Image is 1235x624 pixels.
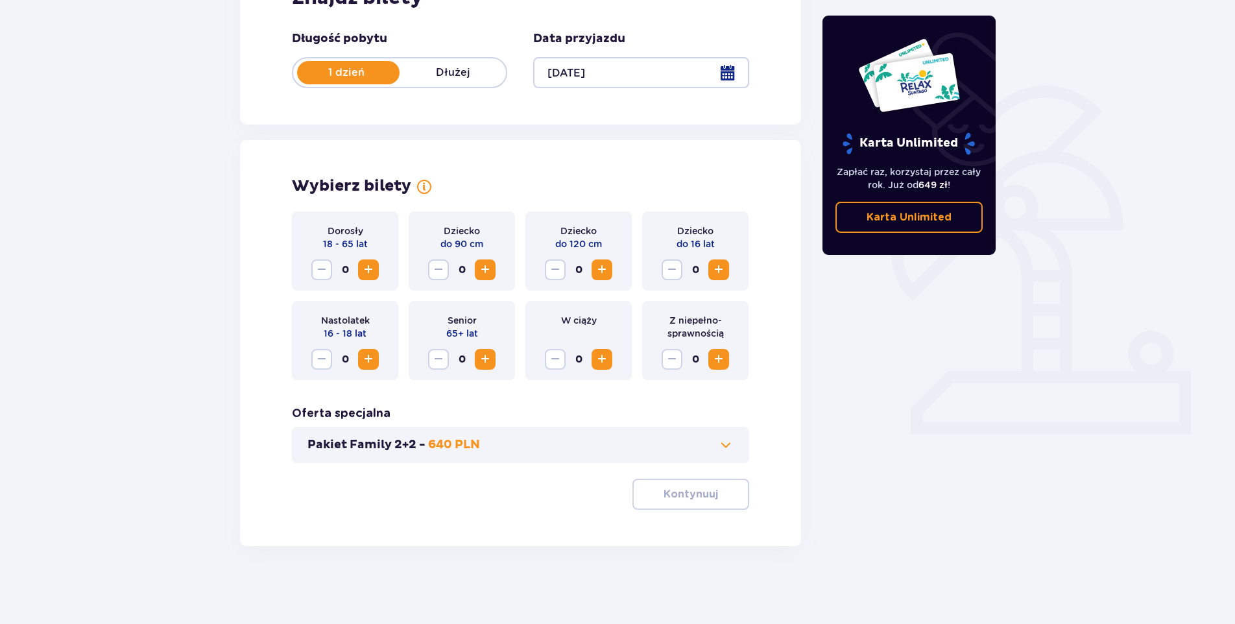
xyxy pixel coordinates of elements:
[685,349,706,370] span: 0
[335,259,355,280] span: 0
[475,349,496,370] button: Increase
[662,349,682,370] button: Decrease
[321,314,370,327] p: Nastolatek
[561,314,597,327] p: W ciąży
[448,314,477,327] p: Senior
[568,259,589,280] span: 0
[311,349,332,370] button: Decrease
[444,224,480,237] p: Dziecko
[428,349,449,370] button: Decrease
[560,224,597,237] p: Dziecko
[451,259,472,280] span: 0
[358,259,379,280] button: Increase
[592,349,612,370] button: Increase
[475,259,496,280] button: Increase
[568,349,589,370] span: 0
[307,437,734,453] button: Pakiet Family 2+2 -640 PLN
[358,349,379,370] button: Increase
[685,259,706,280] span: 0
[400,66,506,80] p: Dłużej
[451,349,472,370] span: 0
[708,349,729,370] button: Increase
[835,165,983,191] p: Zapłać raz, korzystaj przez cały rok. Już od !
[867,210,952,224] p: Karta Unlimited
[307,437,426,453] p: Pakiet Family 2+2 -
[328,224,363,237] p: Dorosły
[292,406,390,422] p: Oferta specjalna
[335,349,355,370] span: 0
[428,437,480,453] p: 640 PLN
[324,327,366,340] p: 16 - 18 lat
[841,132,976,155] p: Karta Unlimited
[664,487,718,501] p: Kontynuuj
[446,327,478,340] p: 65+ lat
[292,31,387,47] p: Długość pobytu
[918,180,948,190] span: 649 zł
[677,237,715,250] p: do 16 lat
[293,66,400,80] p: 1 dzień
[533,31,625,47] p: Data przyjazdu
[662,259,682,280] button: Decrease
[555,237,602,250] p: do 120 cm
[708,259,729,280] button: Increase
[311,259,332,280] button: Decrease
[653,314,738,340] p: Z niepełno­sprawnością
[545,349,566,370] button: Decrease
[428,259,449,280] button: Decrease
[632,479,749,510] button: Kontynuuj
[835,202,983,233] a: Karta Unlimited
[440,237,483,250] p: do 90 cm
[592,259,612,280] button: Increase
[677,224,713,237] p: Dziecko
[323,237,368,250] p: 18 - 65 lat
[292,176,411,196] p: Wybierz bilety
[545,259,566,280] button: Decrease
